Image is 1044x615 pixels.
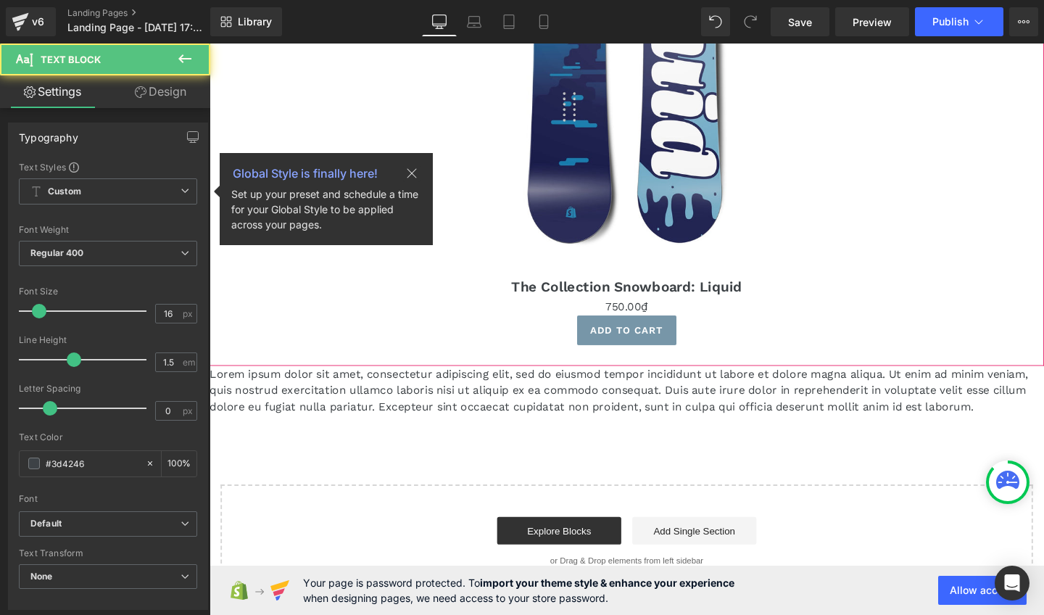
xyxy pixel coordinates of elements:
[19,123,78,144] div: Typography
[41,54,101,65] span: Text Block
[183,358,195,367] span: em
[915,7,1003,36] button: Publish
[400,295,477,307] span: Add To Cart
[938,576,1027,605] button: Allow access
[48,186,81,198] b: Custom
[422,7,457,36] a: Desktop
[302,498,433,527] a: Explore Blocks
[183,309,195,318] span: px
[1009,7,1038,36] button: More
[19,225,197,235] div: Font Weight
[19,335,197,345] div: Line Height
[853,15,892,30] span: Preview
[444,498,575,527] a: Add Single Section
[30,247,84,258] b: Regular 400
[35,538,842,548] p: or Drag & Drop elements from left sidebar
[303,575,734,606] span: Your page is password protected. To when designing pages, we need access to your store password.
[995,566,1029,600] div: Open Intercom Messenger
[457,7,492,36] a: Laptop
[19,494,197,504] div: Font
[19,286,197,297] div: Font Size
[701,7,730,36] button: Undo
[183,406,195,416] span: px
[238,15,272,28] span: Library
[492,7,526,36] a: Tablet
[318,247,560,264] a: The Collection Snowboard: Liquid
[416,268,461,286] span: 750.00₫
[67,22,207,33] span: Landing Page - [DATE] 17:32:10
[526,7,561,36] a: Mobile
[67,7,234,19] a: Landing Pages
[788,15,812,30] span: Save
[108,75,213,108] a: Design
[480,577,734,589] strong: import your theme style & enhance your experience
[162,451,196,476] div: %
[932,16,969,28] span: Publish
[30,518,62,530] i: Default
[46,455,138,471] input: Color
[19,384,197,394] div: Letter Spacing
[29,12,47,31] div: v6
[736,7,765,36] button: Redo
[19,161,197,173] div: Text Styles
[19,432,197,442] div: Text Color
[6,7,56,36] a: v6
[30,571,53,582] b: None
[19,548,197,558] div: Text Transform
[386,286,491,317] button: Add To Cart
[210,7,282,36] a: New Library
[835,7,909,36] a: Preview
